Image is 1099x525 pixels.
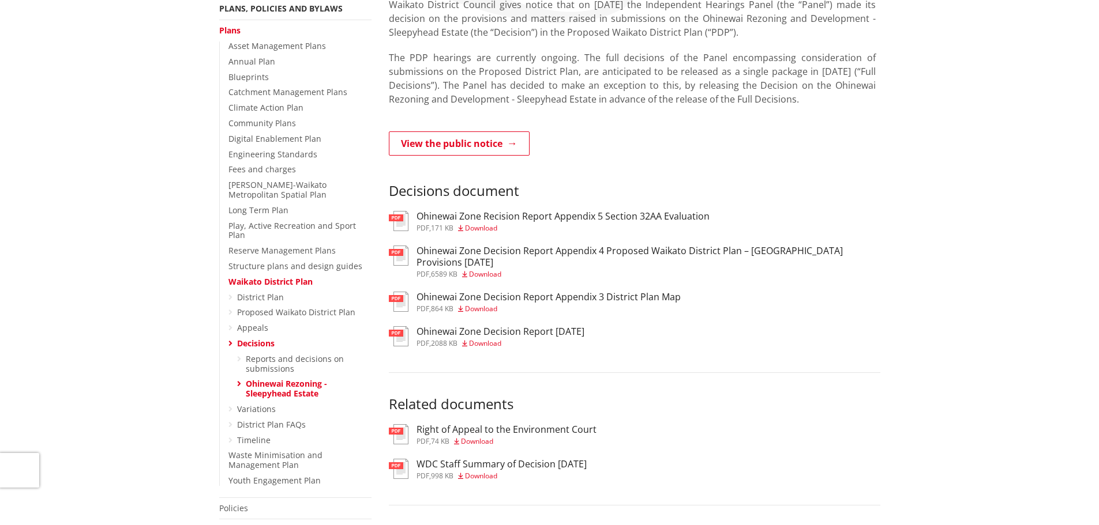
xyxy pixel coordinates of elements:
a: Ohinewai Rezoning - Sleepyhead Estate [246,378,327,399]
span: pdf [417,269,429,279]
a: Ohinewai Zone Decision Report Appendix 4 Proposed Waikato District Plan – [GEOGRAPHIC_DATA] Provi... [389,245,880,277]
a: WDC Staff Summary of Decision [DATE] pdf,998 KB Download [389,459,587,479]
p: The PDP hearings are currently ongoing. The full decisions of the Panel encompassing consideratio... [389,51,876,120]
span: Download [465,471,497,481]
span: pdf [417,338,429,348]
a: Engineering Standards [228,149,317,160]
a: Plans [219,25,241,36]
img: document-pdf.svg [389,245,408,266]
img: document-pdf.svg [389,211,408,231]
div: , [417,271,880,278]
a: Asset Management Plans [228,40,326,51]
h3: Ohinewai Zone Decision Report Appendix 4 Proposed Waikato District Plan – [GEOGRAPHIC_DATA] Provi... [417,245,880,267]
a: Ohinewai Zone Decision Report [DATE] pdf,2088 KB Download [389,326,584,347]
a: Blueprints [228,71,269,82]
h3: WDC Staff Summary of Decision [DATE] [417,459,587,470]
a: View the public notice [389,131,530,156]
span: Download [461,436,493,446]
a: Decisions [237,338,275,349]
a: Ohinewai Zone Decision Report Appendix 3 District Plan Map pdf,864 KB Download [389,292,681,312]
span: Download [465,304,497,314]
span: Download [465,223,497,233]
span: 864 KB [431,304,453,314]
a: Annual Plan [228,56,275,67]
a: Climate Action Plan [228,102,303,113]
img: document-pdf.svg [389,424,408,444]
img: document-pdf.svg [389,292,408,312]
div: , [417,340,584,347]
a: Youth Engagement Plan [228,475,321,486]
span: pdf [417,223,429,233]
a: Policies [219,503,248,513]
a: Ohinewai Zone Recision Report Appendix 5 Section 32AA Evaluation pdf,171 KB Download [389,211,710,232]
h3: Right of Appeal to the Environment Court [417,424,597,435]
a: Play, Active Recreation and Sport Plan [228,220,356,241]
a: Fees and charges [228,164,296,175]
span: Download [469,338,501,348]
span: pdf [417,436,429,446]
span: pdf [417,304,429,314]
span: 998 KB [431,471,453,481]
a: Digital Enablement Plan [228,133,321,144]
h3: Decisions document [389,183,880,199]
h3: Ohinewai Zone Recision Report Appendix 5 Section 32AA Evaluation [417,211,710,222]
a: Right of Appeal to the Environment Court pdf,74 KB Download [389,424,597,445]
a: Catchment Management Plans [228,86,347,97]
a: [PERSON_NAME]-Waikato Metropolitan Spatial Plan [228,179,327,200]
a: Variations [237,403,276,414]
a: Appeals [237,322,268,333]
span: 74 KB [431,436,449,446]
a: Reserve Management Plans [228,245,336,256]
a: Long Term Plan [228,205,288,216]
span: 6589 KB [431,269,457,279]
a: Proposed Waikato District Plan [237,307,355,318]
a: District Plan [237,292,284,303]
a: Waste Minimisation and Management Plan [228,450,322,470]
h3: Ohinewai Zone Decision Report [DATE] [417,326,584,337]
div: , [417,473,587,479]
div: , [417,438,597,445]
a: Timeline [237,435,271,445]
span: 2088 KB [431,338,457,348]
a: Reports and decisions on submissions​ [246,353,344,374]
div: , [417,225,710,232]
span: Download [469,269,501,279]
a: Waikato District Plan [228,276,313,287]
img: document-pdf.svg [389,326,408,346]
h3: Related documents [389,396,880,413]
a: Structure plans and design guides [228,260,362,271]
span: 171 KB [431,223,453,233]
h3: Ohinewai Zone Decision Report Appendix 3 District Plan Map [417,292,681,303]
span: pdf [417,471,429,481]
div: , [417,305,681,312]
a: Plans, policies and bylaws [219,3,343,14]
a: District Plan FAQs [237,419,306,430]
img: document-pdf.svg [389,459,408,479]
a: Community Plans [228,118,296,129]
